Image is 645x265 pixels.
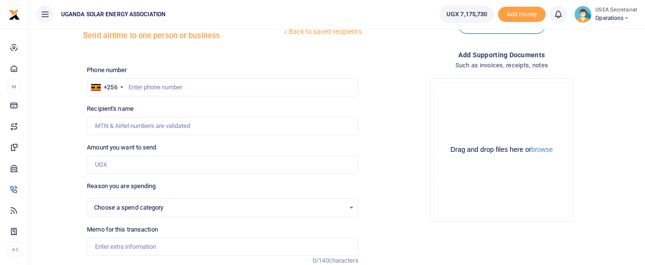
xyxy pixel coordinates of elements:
[94,203,344,212] span: Choose a spend category
[87,79,126,96] div: Uganda: +256
[498,7,546,22] li: Toup your wallet
[434,145,569,154] div: Drag and drop files here or
[366,50,637,60] h4: Add supporting Documents
[87,104,134,114] label: Recipient's name
[57,10,169,19] span: UGANDA SOLAR ENERGY ASSOCIATION
[87,65,127,75] label: Phone number
[8,79,21,95] li: M
[430,78,573,222] div: File Uploader
[9,9,20,21] img: logo-small
[595,14,637,22] span: Operations
[574,6,592,23] img: profile-user
[9,11,20,18] a: logo-small logo-large logo-large
[435,6,498,23] li: Wallet ballance
[87,78,358,96] input: Enter phone number
[83,31,282,41] h5: Send airtime to one person or business
[87,143,156,152] label: Amount you want to send
[87,117,358,135] input: MTN & Airtel numbers are validated
[439,6,494,23] a: UGX 7,175,730
[87,181,156,191] label: Reason you are spending
[574,6,637,23] a: profile-user USEA Secretariat Operations
[87,225,158,234] label: Memo for this transaction
[104,83,117,92] div: +256
[498,7,546,22] span: Add money
[595,6,637,14] small: USEA Secretariat
[87,238,358,256] input: Enter extra information
[366,60,637,71] h4: Such as invoices, receipts, notes
[282,23,362,41] a: Back to saved recipients
[8,242,21,257] li: Ac
[498,10,546,17] a: Add money
[531,146,553,153] button: browse
[87,156,358,174] input: UGX
[446,10,487,19] span: UGX 7,175,730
